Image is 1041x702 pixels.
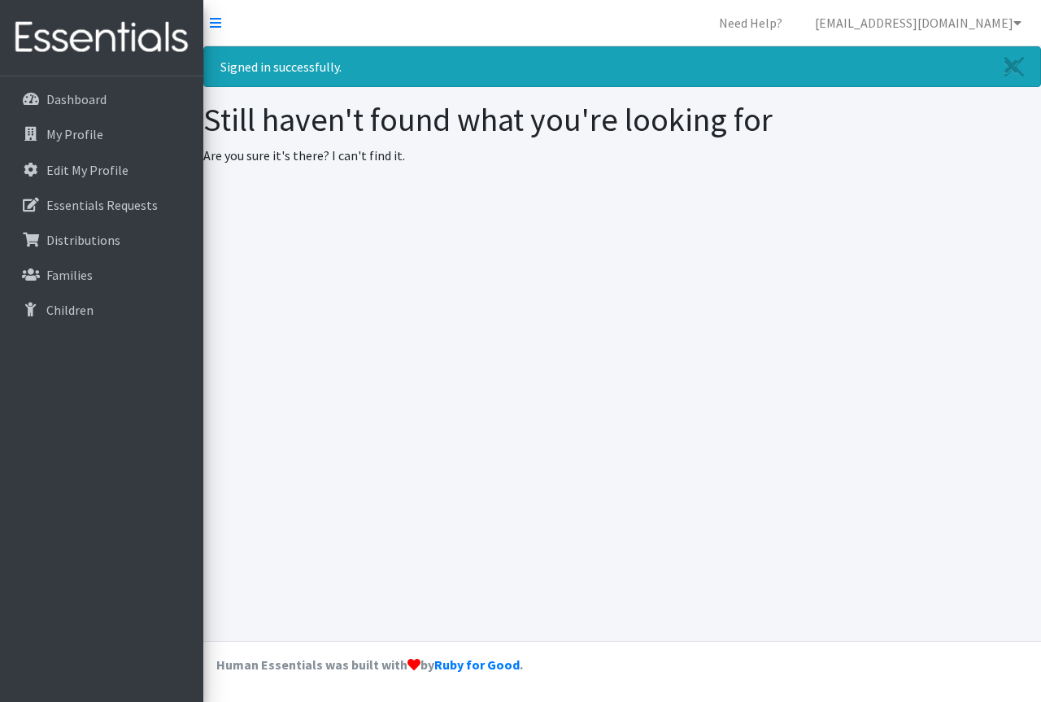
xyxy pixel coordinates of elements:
p: My Profile [46,126,103,142]
a: Distributions [7,224,197,256]
a: Need Help? [706,7,795,39]
a: Ruby for Good [434,656,520,673]
p: Families [46,267,93,283]
p: Edit My Profile [46,162,128,178]
div: Signed in successfully. [203,46,1041,87]
p: Dashboard [46,91,107,107]
p: Children [46,302,94,318]
a: [EMAIL_ADDRESS][DOMAIN_NAME] [802,7,1034,39]
a: Essentials Requests [7,189,197,221]
strong: Human Essentials was built with by . [216,656,523,673]
a: Close [988,47,1040,86]
p: Distributions [46,232,120,248]
p: Are you sure it's there? I can't find it. [203,146,1041,165]
a: Edit My Profile [7,154,197,186]
h1: Still haven't found what you're looking for [203,100,1041,139]
img: HumanEssentials [7,11,197,65]
a: Children [7,294,197,326]
a: Families [7,259,197,291]
a: Dashboard [7,83,197,116]
a: My Profile [7,118,197,150]
p: Essentials Requests [46,197,158,213]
